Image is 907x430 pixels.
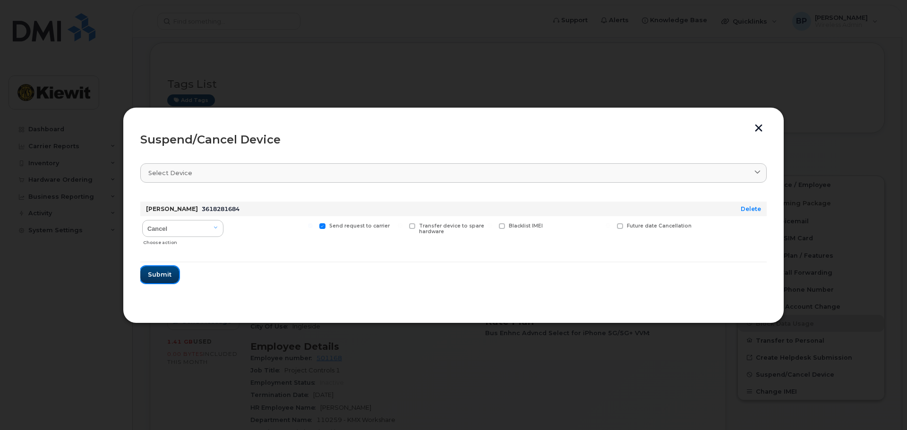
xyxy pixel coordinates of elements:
[146,205,198,212] strong: [PERSON_NAME]
[148,169,192,177] span: Select device
[140,266,179,283] button: Submit
[509,223,543,229] span: Blacklist IMEI
[866,389,900,423] iframe: Messenger Launcher
[627,223,692,229] span: Future date Cancellation
[308,223,313,228] input: Send request to carrier
[140,134,767,145] div: Suspend/Cancel Device
[202,205,240,212] span: 3618281684
[741,205,761,212] a: Delete
[329,223,390,229] span: Send request to carrier
[606,223,610,228] input: Future date Cancellation
[419,223,484,235] span: Transfer device to spare hardware
[143,235,223,246] div: Choose action
[148,270,171,279] span: Submit
[140,163,767,183] a: Select device
[488,223,492,228] input: Blacklist IMEI
[398,223,402,228] input: Transfer device to spare hardware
